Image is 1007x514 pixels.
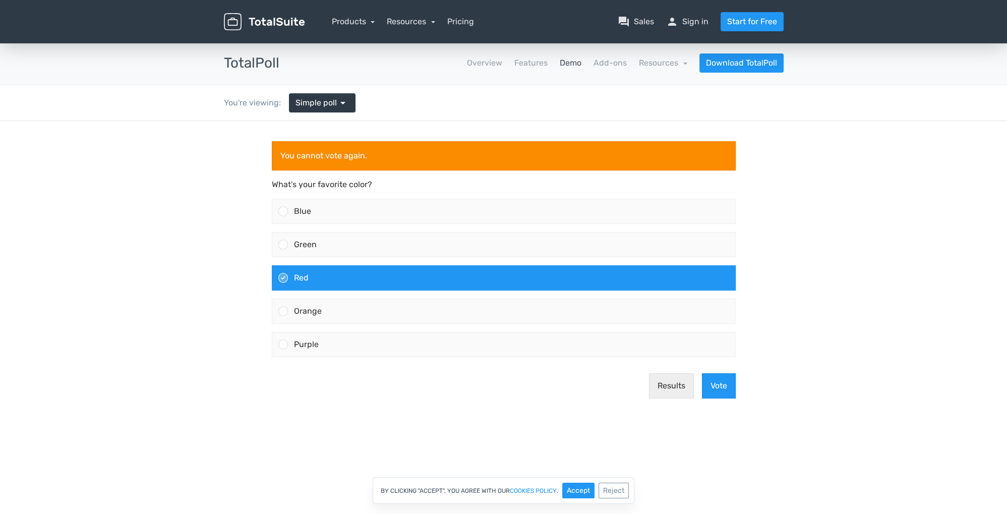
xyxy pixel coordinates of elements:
span: person [666,16,678,28]
button: Vote [702,252,736,277]
button: Results [649,252,694,277]
button: Reject [599,483,629,498]
a: Download TotalPoll [699,53,784,73]
div: You're viewing: [224,97,289,109]
button: Accept [562,483,595,498]
span: Purple [294,218,319,228]
span: Red [294,152,309,161]
a: personSign in [666,16,708,28]
span: Simple poll [295,97,337,109]
p: What's your favorite color? [272,58,736,70]
a: Overview [467,57,502,69]
span: Orange [294,185,322,195]
a: Demo [560,57,581,69]
span: Blue [294,85,311,95]
h3: TotalPoll [224,55,279,71]
a: Start for Free [721,12,784,31]
span: arrow_drop_down [337,97,349,109]
a: question_answerSales [618,16,654,28]
a: Products [332,17,375,26]
a: cookies policy [510,488,557,494]
a: Resources [639,58,687,68]
div: By clicking "Accept", you agree with our . [373,477,634,504]
a: Add-ons [594,57,627,69]
div: You cannot vote again. [272,20,736,49]
span: question_answer [618,16,630,28]
a: Pricing [447,16,474,28]
a: Simple poll arrow_drop_down [289,93,356,112]
a: Features [514,57,548,69]
span: Green [294,119,317,128]
a: Resources [387,17,435,26]
img: TotalSuite for WordPress [224,13,305,31]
